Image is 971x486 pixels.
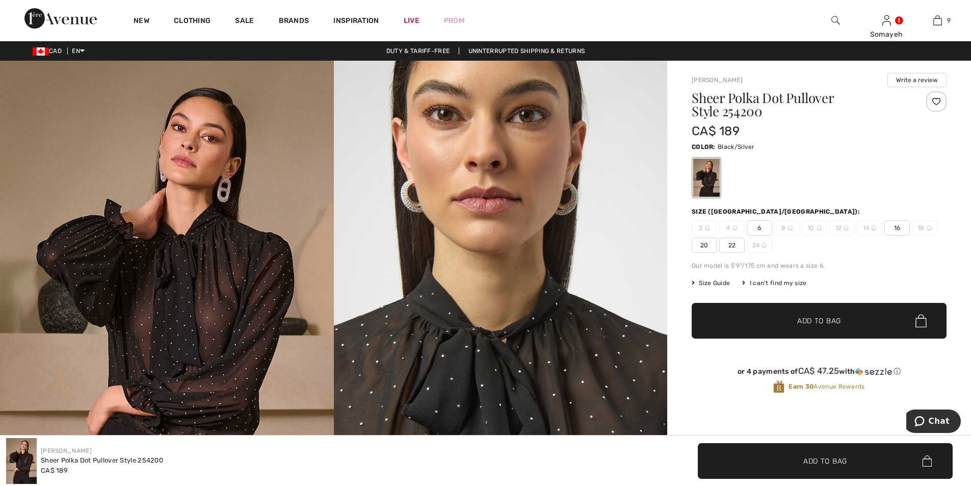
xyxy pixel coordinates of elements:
img: Sheer Polka Dot Pullover Style 254200 [6,438,37,484]
span: 9 [947,16,951,25]
span: Avenue Rewards [789,382,864,391]
img: Bag.svg [915,314,927,327]
span: EN [72,47,85,55]
div: Size ([GEOGRAPHIC_DATA]/[GEOGRAPHIC_DATA]): [692,207,862,216]
img: My Info [882,14,891,27]
button: Add to Bag [698,443,953,479]
span: Add to Bag [797,316,841,326]
div: Black/Silver [693,159,720,197]
span: CA$ 47.25 [798,366,839,376]
div: or 4 payments ofCA$ 47.25withSezzle Click to learn more about Sezzle [692,366,947,380]
span: 14 [857,220,882,236]
span: Black/Silver [718,143,755,150]
img: ring-m.svg [732,225,738,231]
span: Add to Bag [803,455,847,466]
button: Write a review [887,73,947,87]
span: 8 [774,220,800,236]
div: I can't find my size [742,278,806,288]
span: 24 [747,238,772,253]
a: 9 [912,14,962,27]
a: [PERSON_NAME] [41,447,92,454]
div: Somayeh [861,29,911,40]
div: Sheer Polka Dot Pullover Style 254200 [41,455,163,466]
img: Sezzle [855,367,892,376]
span: 20 [692,238,717,253]
img: 1ère Avenue [24,8,97,29]
img: ring-m.svg [762,243,767,248]
a: Brands [279,16,309,27]
a: [PERSON_NAME] [692,76,743,84]
iframe: Opens a widget where you can chat to one of our agents [906,410,961,435]
span: 6 [747,220,772,236]
span: 22 [719,238,745,253]
span: 4 [719,220,745,236]
span: Color: [692,143,716,150]
img: My Bag [933,14,942,27]
div: or 4 payments of with [692,366,947,376]
span: Size Guide [692,278,730,288]
span: 10 [802,220,827,236]
div: Our model is 5'9"/175 cm and wears a size 6. [692,261,947,270]
span: CAD [33,47,66,55]
img: Canadian Dollar [33,47,49,56]
img: Avenue Rewards [773,380,784,394]
a: Prom [444,15,464,26]
span: 12 [829,220,855,236]
h1: Sheer Polka Dot Pullover Style 254200 [692,91,904,118]
img: search the website [831,14,840,27]
span: Inspiration [333,16,379,27]
a: Clothing [174,16,211,27]
span: CA$ 189 [692,124,740,138]
strong: Earn 30 [789,383,813,390]
img: ring-m.svg [927,225,932,231]
img: ring-m.svg [817,225,822,231]
img: ring-m.svg [705,225,710,231]
span: 2 [692,220,717,236]
span: 16 [884,220,910,236]
a: Live [404,15,419,26]
button: Add to Bag [692,303,947,339]
div: Complete this look [692,434,947,447]
img: ring-m.svg [844,225,849,231]
img: ring-m.svg [871,225,876,231]
img: Bag.svg [922,455,932,467]
a: New [134,16,149,27]
img: ring-m.svg [788,225,793,231]
a: Sale [235,16,254,27]
a: Sign In [882,15,891,25]
span: 18 [912,220,937,236]
span: CA$ 189 [41,467,68,474]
